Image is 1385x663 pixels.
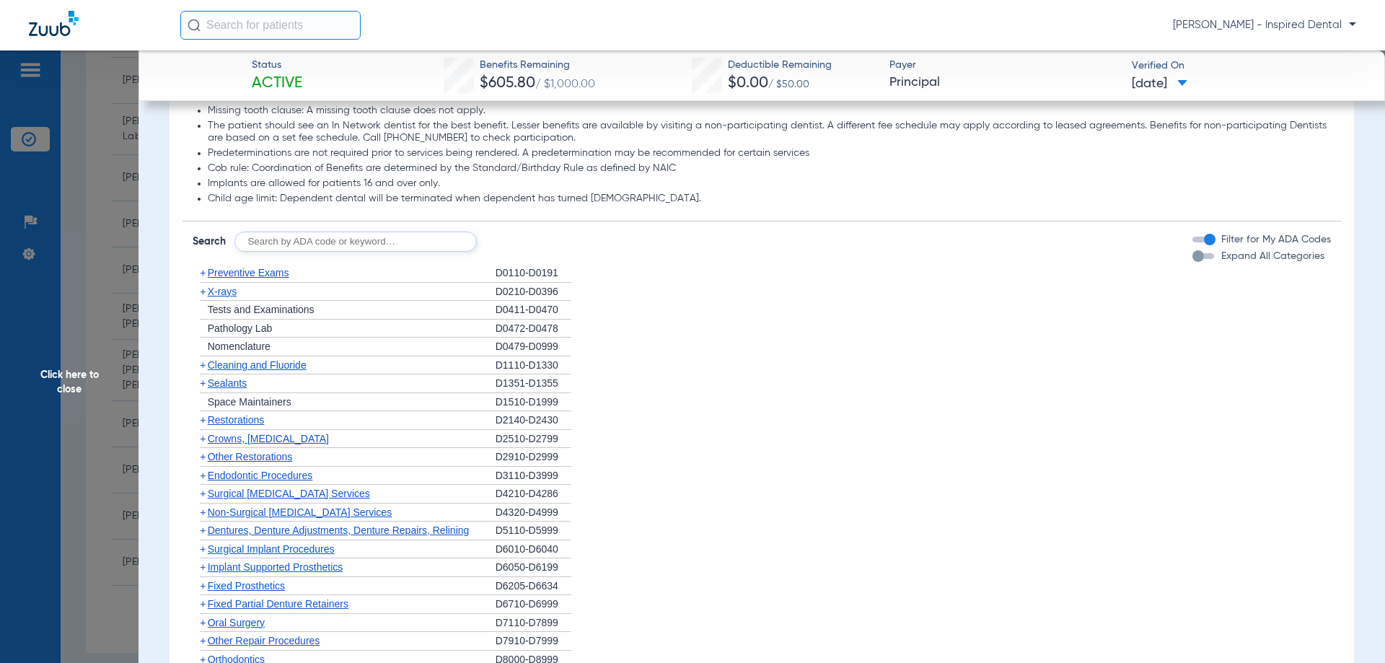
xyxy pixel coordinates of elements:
span: Endodontic Procedures [208,470,313,481]
div: D0479-D0999 [496,338,571,356]
li: Missing tooth clause: A missing tooth clause does not apply. [208,105,1332,118]
div: D4210-D4286 [496,485,571,504]
div: D7110-D7899 [496,614,571,633]
span: + [200,543,206,555]
span: + [200,377,206,389]
span: Dentures, Denture Adjustments, Denture Repairs, Relining [208,524,470,536]
span: Fixed Prosthetics [208,580,285,592]
li: Child age limit: Dependent dental will be terminated when dependent has turned [DEMOGRAPHIC_DATA]. [208,193,1332,206]
span: Restorations [208,414,265,426]
span: [PERSON_NAME] - Inspired Dental [1173,18,1356,32]
span: Benefits Remaining [480,58,595,73]
span: Cleaning and Fluoride [208,359,307,371]
div: D6050-D6199 [496,558,571,577]
span: Status [252,58,302,73]
span: $605.80 [480,76,535,91]
div: D5110-D5999 [496,522,571,540]
span: / $1,000.00 [535,79,595,90]
span: Surgical [MEDICAL_DATA] Services [208,488,370,499]
div: D2510-D2799 [496,430,571,449]
span: + [200,506,206,518]
li: Predeterminations are not required prior to services being rendered. A predetermination may be re... [208,147,1332,160]
span: + [200,598,206,610]
span: X-rays [208,286,237,297]
span: Tests and Examinations [208,304,315,315]
span: + [200,433,206,444]
div: D2910-D2999 [496,448,571,467]
span: + [200,524,206,536]
span: + [200,451,206,462]
span: + [200,617,206,628]
span: Implant Supported Prosthetics [208,561,343,573]
div: D6205-D6634 [496,577,571,596]
span: + [200,470,206,481]
span: + [200,635,206,646]
span: Active [252,74,302,94]
input: Search by ADA code or keyword… [234,232,477,252]
span: Pathology Lab [208,322,273,334]
div: D6010-D6040 [496,540,571,559]
div: D1351-D1355 [496,374,571,393]
img: Zuub Logo [29,11,79,36]
iframe: Chat Widget [1313,594,1385,663]
div: D4320-D4999 [496,504,571,522]
span: + [200,286,206,297]
span: Verified On [1132,58,1362,74]
span: + [200,580,206,592]
div: D1110-D1330 [496,356,571,375]
span: Crowns, [MEDICAL_DATA] [208,433,329,444]
input: Search for patients [180,11,361,40]
div: D2140-D2430 [496,411,571,430]
span: Payer [889,58,1120,73]
label: Filter for My ADA Codes [1218,232,1331,247]
div: D1510-D1999 [496,393,571,412]
span: Space Maintainers [208,396,291,408]
span: Other Restorations [208,451,293,462]
span: + [200,561,206,573]
div: D0472-D0478 [496,320,571,338]
span: + [200,414,206,426]
span: Fixed Partial Denture Retainers [208,598,348,610]
span: / $50.00 [768,79,809,89]
div: D0210-D0396 [496,283,571,302]
span: + [200,488,206,499]
li: The patient should see an In Network dentist for the best benefit. Lesser benefits are available ... [208,120,1332,145]
span: + [200,267,206,278]
span: Preventive Exams [208,267,289,278]
span: Search [193,234,226,249]
span: Non-Surgical [MEDICAL_DATA] Services [208,506,392,518]
span: + [200,359,206,371]
span: Oral Surgery [208,617,265,628]
li: Implants are allowed for patients 16 and over only. [208,177,1332,190]
li: Cob rule: Coordination of Benefits are determined by the Standard/Birthday Rule as defined by NAIC [208,162,1332,175]
div: D7910-D7999 [496,632,571,651]
span: Deductible Remaining [728,58,832,73]
span: Nomenclature [208,341,271,352]
span: Other Repair Procedures [208,635,320,646]
div: D6710-D6999 [496,595,571,614]
span: Surgical Implant Procedures [208,543,335,555]
span: Principal [889,74,1120,92]
span: [DATE] [1132,75,1187,93]
span: $0.00 [728,76,768,91]
span: Sealants [208,377,247,389]
div: D0110-D0191 [496,264,571,283]
img: Search Icon [188,19,201,32]
div: D3110-D3999 [496,467,571,486]
div: D0411-D0470 [496,301,571,320]
span: Expand All Categories [1221,251,1324,261]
